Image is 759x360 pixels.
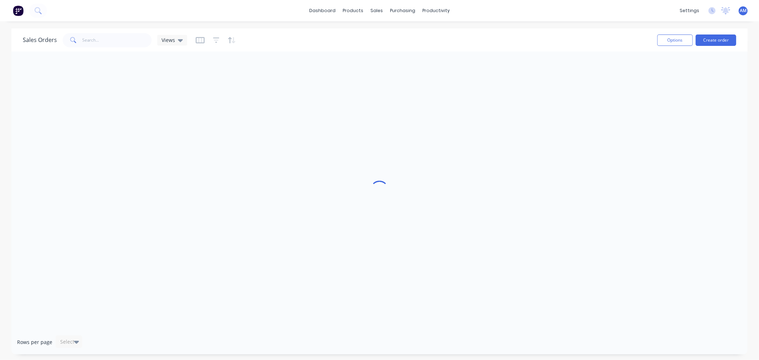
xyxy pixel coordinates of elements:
[306,5,339,16] a: dashboard
[696,35,736,46] button: Create order
[367,5,386,16] div: sales
[740,7,747,14] span: AM
[83,33,152,47] input: Search...
[339,5,367,16] div: products
[386,5,419,16] div: purchasing
[17,339,52,346] span: Rows per page
[657,35,693,46] button: Options
[60,338,79,345] div: Select...
[13,5,23,16] img: Factory
[676,5,703,16] div: settings
[419,5,453,16] div: productivity
[162,36,175,44] span: Views
[23,37,57,43] h1: Sales Orders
